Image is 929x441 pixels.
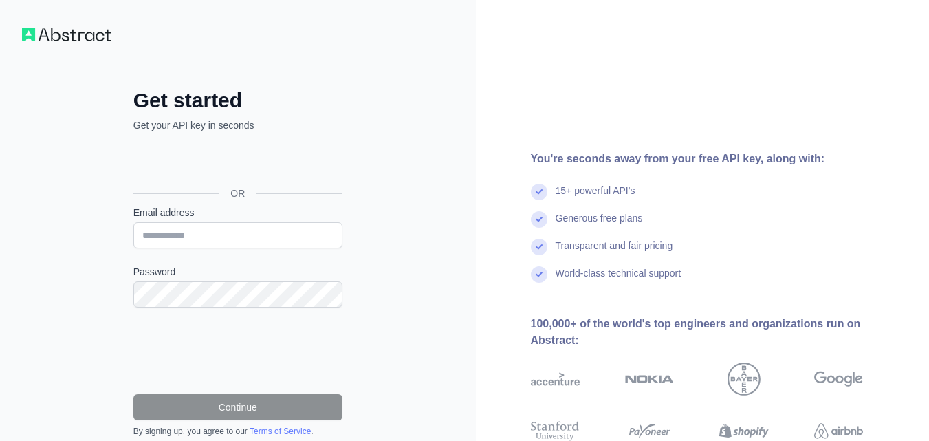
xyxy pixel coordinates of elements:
div: 100,000+ of the world's top engineers and organizations run on Abstract: [531,316,908,349]
div: Transparent and fair pricing [556,239,673,266]
div: World-class technical support [556,266,681,294]
label: Email address [133,206,342,219]
a: Terms of Service [250,427,311,436]
button: Continue [133,394,342,420]
div: You're seconds away from your free API key, along with: [531,151,908,167]
label: Password [133,265,342,279]
div: 15+ powerful API's [556,184,635,211]
img: nokia [625,363,674,396]
div: By signing up, you agree to our . [133,426,342,437]
img: accenture [531,363,580,396]
img: Workflow [22,28,111,41]
img: check mark [531,239,547,255]
iframe: reCAPTCHA [133,324,342,378]
img: google [814,363,863,396]
h2: Get started [133,88,342,113]
iframe: Botón Iniciar sesión con Google [127,147,347,178]
img: check mark [531,184,547,200]
img: check mark [531,266,547,283]
span: OR [219,186,256,200]
img: check mark [531,211,547,228]
img: bayer [728,363,761,396]
div: Generous free plans [556,211,643,239]
p: Get your API key in seconds [133,118,342,132]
